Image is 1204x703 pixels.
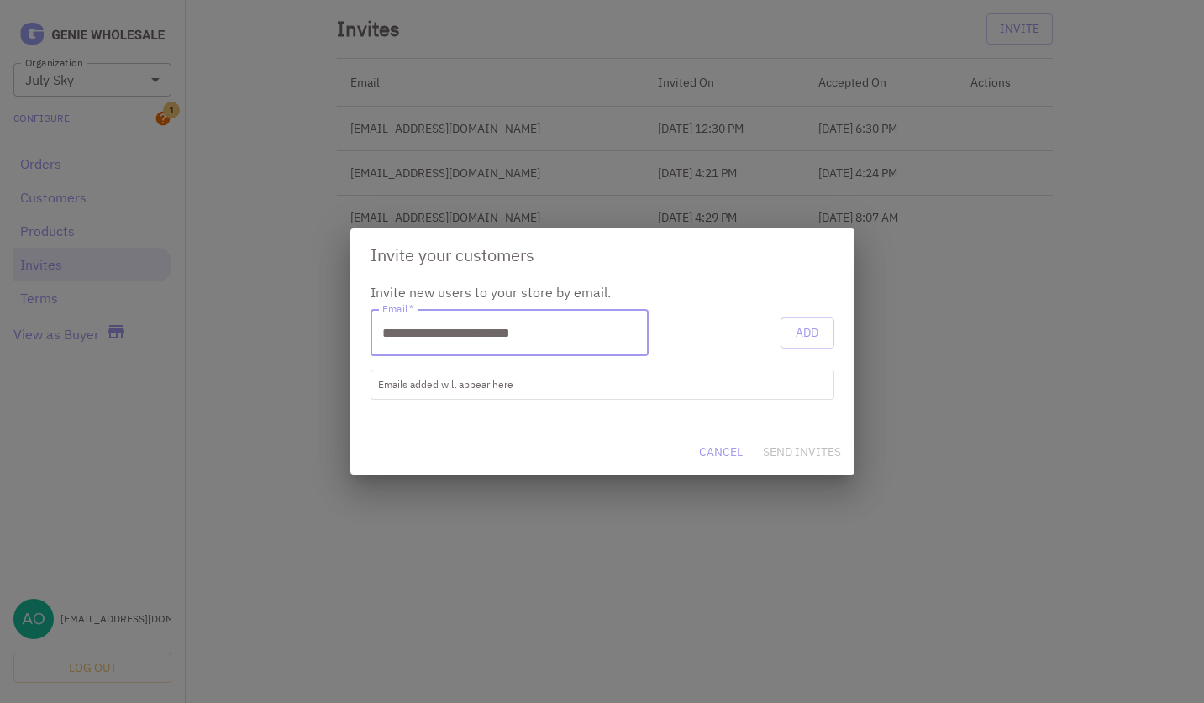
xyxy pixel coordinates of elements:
[382,302,414,316] label: Email
[692,437,749,468] button: Cancel
[781,317,834,349] button: Add
[350,228,854,282] h2: Invite your customers
[371,282,834,302] p: Invite new users to your store by email.
[378,377,827,392] div: Emails added will appear here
